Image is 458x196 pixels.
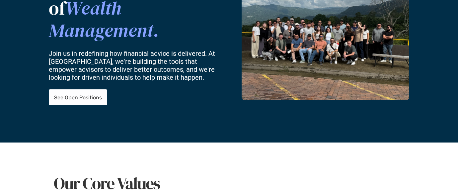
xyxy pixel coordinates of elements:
a: See Open Positions [49,89,107,105]
h1: Our Core Values [54,173,404,193]
p: See Open Positions [54,94,102,101]
p: Join us in redefining how financial advice is delivered. At [GEOGRAPHIC_DATA], we're building the... [49,49,220,81]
